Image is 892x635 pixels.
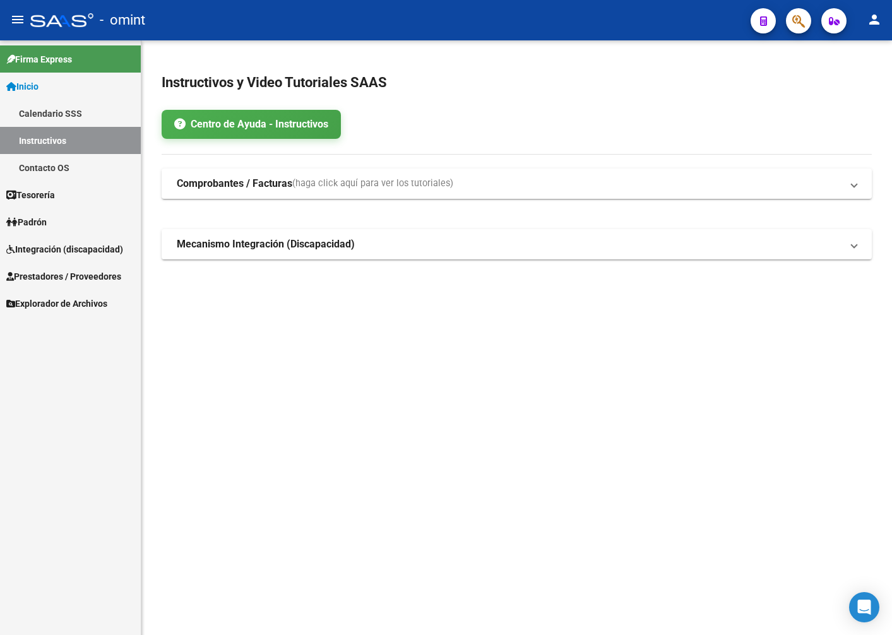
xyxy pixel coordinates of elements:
span: Firma Express [6,52,72,66]
span: Tesorería [6,188,55,202]
span: Integración (discapacidad) [6,242,123,256]
a: Centro de Ayuda - Instructivos [162,110,341,139]
mat-icon: menu [10,12,25,27]
span: Inicio [6,80,39,93]
mat-expansion-panel-header: Mecanismo Integración (Discapacidad) [162,229,872,259]
strong: Comprobantes / Facturas [177,177,292,191]
span: (haga click aquí para ver los tutoriales) [292,177,453,191]
span: Prestadores / Proveedores [6,270,121,283]
span: Explorador de Archivos [6,297,107,311]
mat-icon: person [867,12,882,27]
div: Open Intercom Messenger [849,592,879,622]
span: - omint [100,6,145,34]
mat-expansion-panel-header: Comprobantes / Facturas(haga click aquí para ver los tutoriales) [162,169,872,199]
span: Padrón [6,215,47,229]
h2: Instructivos y Video Tutoriales SAAS [162,71,872,95]
strong: Mecanismo Integración (Discapacidad) [177,237,355,251]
